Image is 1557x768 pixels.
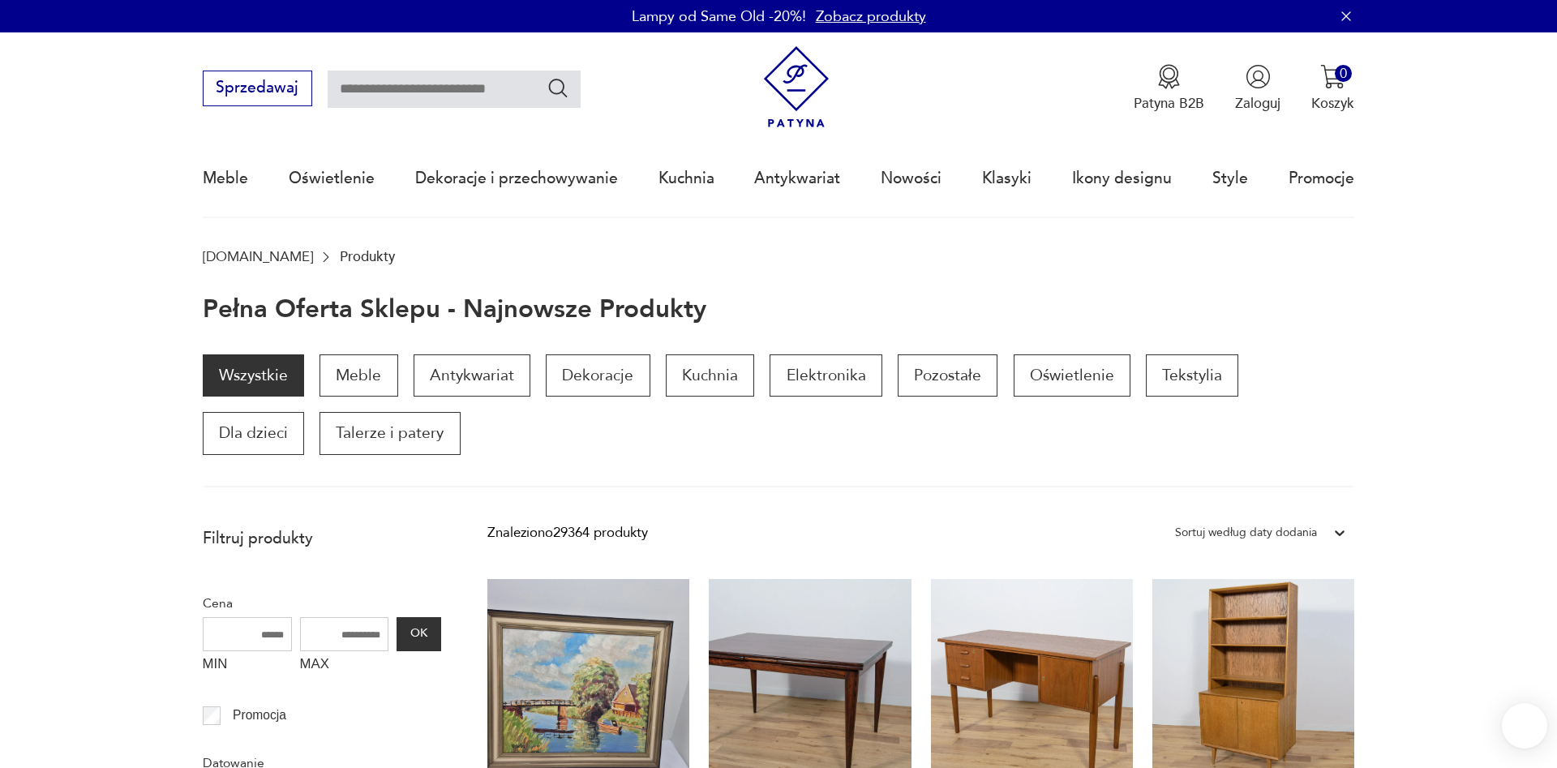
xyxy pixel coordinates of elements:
div: Sortuj według daty dodania [1175,522,1317,543]
img: Ikona koszyka [1320,64,1345,89]
a: Antykwariat [414,354,530,397]
p: Koszyk [1311,94,1354,113]
a: Dekoracje [546,354,650,397]
button: Zaloguj [1235,64,1280,113]
p: Produkty [340,249,395,264]
a: Kuchnia [666,354,754,397]
p: Filtruj produkty [203,528,441,549]
h1: Pełna oferta sklepu - najnowsze produkty [203,296,706,324]
a: Meble [320,354,397,397]
a: Wszystkie [203,354,304,397]
a: Antykwariat [754,141,840,216]
a: Zobacz produkty [816,6,926,27]
label: MIN [203,651,292,682]
a: Oświetlenie [289,141,375,216]
p: Lampy od Same Old -20%! [632,6,806,27]
a: Klasyki [982,141,1032,216]
button: Patyna B2B [1134,64,1204,113]
a: Dla dzieci [203,412,304,454]
img: Ikonka użytkownika [1246,64,1271,89]
a: Ikony designu [1072,141,1172,216]
p: Promocja [233,705,286,726]
a: Tekstylia [1146,354,1238,397]
a: [DOMAIN_NAME] [203,249,313,264]
label: MAX [300,651,389,682]
p: Patyna B2B [1134,94,1204,113]
button: OK [397,617,440,651]
a: Sprzedawaj [203,83,312,96]
button: 0Koszyk [1311,64,1354,113]
img: Patyna - sklep z meblami i dekoracjami vintage [756,46,838,128]
a: Pozostałe [898,354,997,397]
a: Nowości [881,141,941,216]
iframe: Smartsupp widget button [1502,703,1547,749]
div: 0 [1335,65,1352,82]
p: Cena [203,593,441,614]
a: Kuchnia [658,141,714,216]
a: Ikona medaluPatyna B2B [1134,64,1204,113]
a: Dekoracje i przechowywanie [415,141,618,216]
div: Znaleziono 29364 produkty [487,522,648,543]
p: Zaloguj [1235,94,1280,113]
a: Promocje [1289,141,1354,216]
a: Oświetlenie [1014,354,1130,397]
button: Sprzedawaj [203,71,312,106]
a: Meble [203,141,248,216]
a: Style [1212,141,1248,216]
a: Elektronika [770,354,881,397]
button: Szukaj [547,76,570,100]
a: Talerze i patery [320,412,460,454]
img: Ikona medalu [1156,64,1182,89]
